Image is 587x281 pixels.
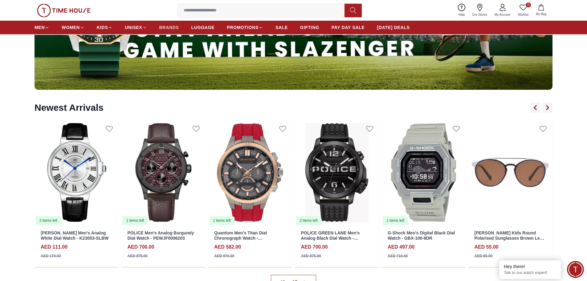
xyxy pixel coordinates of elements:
[41,243,67,251] h4: AED 111.00
[526,2,531,7] span: 0
[125,22,147,33] a: UNISEX
[383,216,408,225] div: 1 items left
[504,270,556,275] p: Talk to our watch expert!
[470,12,490,17] span: Our Stores
[475,253,493,259] div: AED 69.00
[214,230,267,246] a: Quantum Men's Titan Dial Chronograph Watch - TTG1003.068
[532,3,550,18] button: My Bag
[468,119,552,225] img: Lee Cooper Kids Round Polarised Sunglasses Brown Lens - LCK109C03
[533,12,549,16] span: My Bag
[121,119,206,225] img: POLICE Men's Analog Burgundy Dial Watch - PEWJF0006203
[121,119,206,225] a: POLICE Men's Analog Burgundy Dial Watch - PEWJF00062031 items left
[159,24,179,31] span: BRANDS
[97,22,112,33] a: KIDS
[377,22,410,33] a: [DATE] DEALS
[62,24,80,31] span: WOMEN
[301,243,328,251] h4: AED 700.00
[469,2,491,18] a: Our Stores
[214,253,234,259] div: AED 970.00
[35,24,45,31] span: MEN
[332,22,365,33] a: PAY DAY SALE
[514,2,532,18] a: 0Wishlist
[381,119,466,225] a: G-Shock Men's Digital Black Dial Watch - GBX-100-8DR1 items left
[209,216,234,225] div: 1 items left
[128,253,148,259] div: AED 875.00
[159,22,179,33] a: BRANDS
[208,119,292,225] img: Quantum Men's Titan Dial Chronograph Watch - TTG1003.068
[275,24,288,31] span: SALE
[62,22,84,33] a: WOMEN
[301,230,360,246] a: POLICE GREEN LANE Men's Analog Black Dial Watch - PEWJD0021701-WW
[123,216,148,225] div: 1 items left
[191,24,215,31] span: LUGGAGE
[125,24,142,31] span: UNISEX
[456,12,467,17] span: Help
[128,243,154,251] h4: AED 700.00
[455,2,469,18] a: Help
[128,230,194,241] a: POLICE Men's Analog Burgundy Dial Watch - PEWJF0006203
[296,216,321,225] div: 2 items left
[37,4,91,17] img: ...
[41,253,61,259] div: AED 170.00
[227,22,263,33] a: PROMOTIONS
[35,119,119,225] a: Kenneth Scott Men's Analog White Dial Watch - K23053-SLBW2 items left
[295,119,379,225] a: POLICE GREEN LANE Men's Analog Black Dial Watch - PEWJD0021701-WW2 items left
[35,102,104,113] h2: Newest Arrivals
[214,243,241,251] h4: AED 582.00
[475,230,545,246] a: [PERSON_NAME] Kids Round Polarised Sunglasses Brown Lens - LCK109C03
[208,119,292,225] a: Quantum Men's Titan Dial Chronograph Watch - TTG1003.0681 items left
[41,230,108,241] a: [PERSON_NAME] Men's Analog White Dial Watch - K23053-SLBW
[381,119,466,225] img: G-Shock Men's Digital Black Dial Watch - GBX-100-8DR
[567,261,584,278] div: Chat Widget
[191,22,215,33] a: LUGGAGE
[275,22,288,33] a: SALE
[475,243,499,251] h4: AED 55.00
[301,253,321,259] div: AED 875.00
[36,216,61,225] div: 2 items left
[97,24,108,31] span: KIDS
[516,12,531,17] span: Wishlist
[388,230,455,241] a: G-Shock Men's Digital Black Dial Watch - GBX-100-8DR
[332,24,365,31] span: PAY DAY SALE
[35,22,49,33] a: MEN
[300,24,319,31] span: GIFTING
[295,119,379,225] img: POLICE GREEN LANE Men's Analog Black Dial Watch - PEWJD0021701-WW
[388,243,414,251] h4: AED 497.00
[492,12,513,17] span: My Account
[300,22,319,33] a: GIFTING
[377,24,410,31] span: [DATE] DEALS
[35,119,119,225] img: Kenneth Scott Men's Analog White Dial Watch - K23053-SLBW
[388,253,408,259] div: AED 710.00
[227,24,259,31] span: PROMOTIONS
[504,263,556,270] div: Hey there!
